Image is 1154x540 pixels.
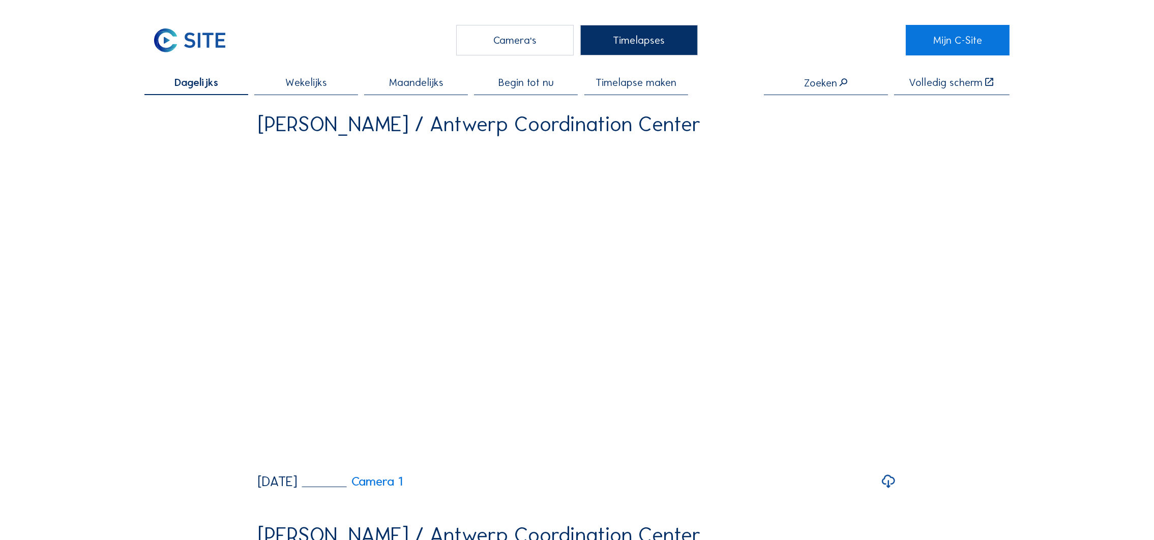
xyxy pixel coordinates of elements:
[498,77,554,88] span: Begin tot nu
[580,25,698,55] div: Timelapses
[144,25,248,55] a: C-SITE Logo
[258,114,701,135] div: [PERSON_NAME] / Antwerp Coordination Center
[174,77,218,88] span: Dagelijks
[906,25,1010,55] a: Mijn C-Site
[285,77,327,88] span: Wekelijks
[144,25,235,55] img: C-SITE Logo
[258,145,896,464] video: Your browser does not support the video tag.
[596,77,676,88] span: Timelapse maken
[302,475,403,488] a: Camera 1
[389,77,443,88] span: Maandelijks
[909,77,983,88] div: Volledig scherm
[456,25,574,55] div: Camera's
[258,475,297,489] div: [DATE]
